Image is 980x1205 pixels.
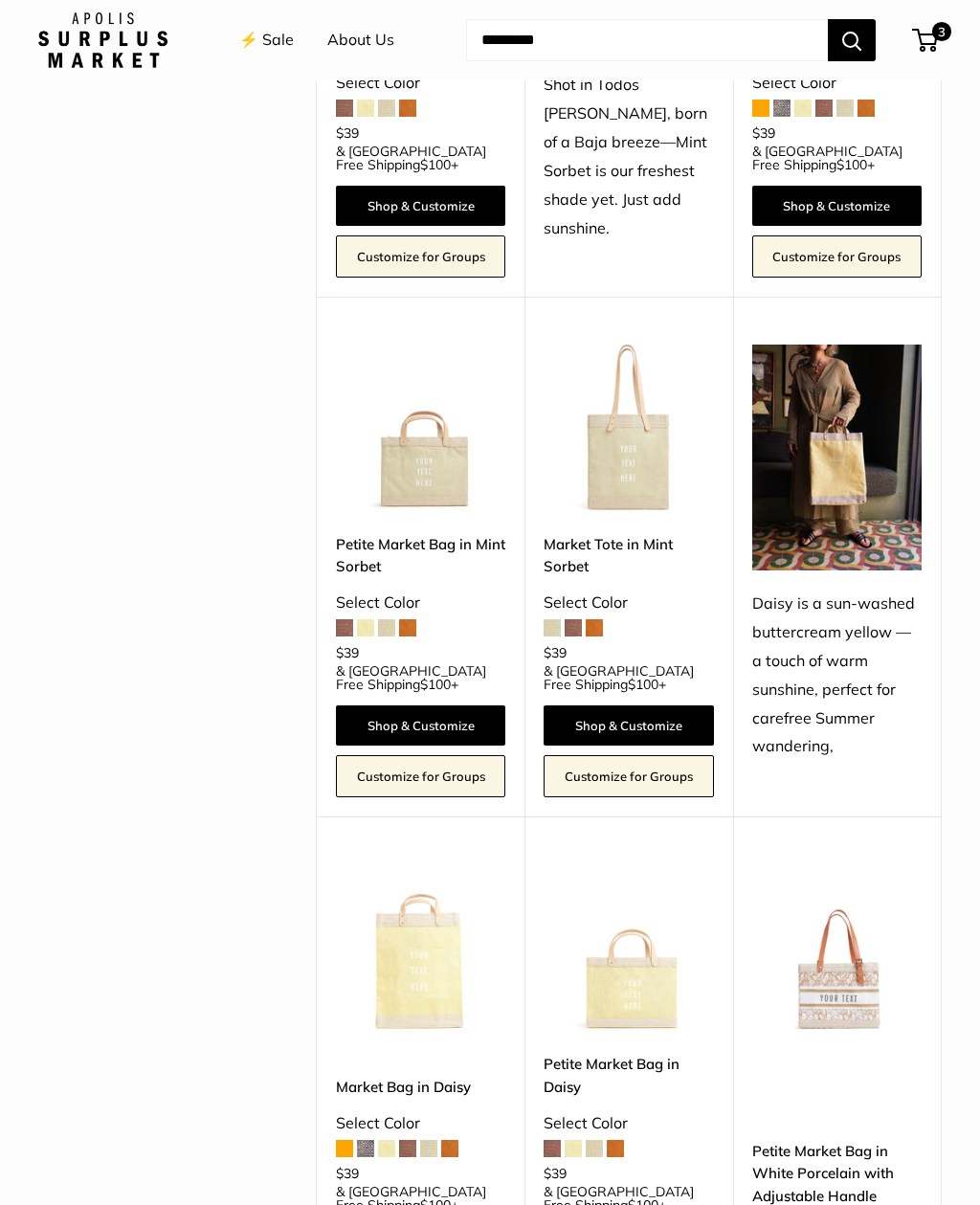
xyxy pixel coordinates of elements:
img: Petite Market Bag in Daisy [544,864,713,1034]
button: Search [828,19,876,61]
span: $39 [336,1165,359,1182]
a: Shop & Customize [336,705,505,746]
span: & [GEOGRAPHIC_DATA] Free Shipping + [752,145,922,171]
span: $39 [336,124,359,142]
span: $100 [628,676,658,693]
a: Market Tote in Mint Sorbet [544,533,713,578]
div: Select Color [336,589,505,617]
span: $100 [836,156,867,173]
span: $39 [752,124,775,142]
span: & [GEOGRAPHIC_DATA] Free Shipping + [544,664,713,691]
a: Market Bag in DaisyMarket Bag in Daisy [336,864,505,1034]
a: Shop & Customize [336,186,505,226]
span: $100 [420,676,451,693]
a: Market Bag in Daisy [336,1076,505,1098]
img: Market Tote in Mint Sorbet [544,345,713,514]
a: description_Make it yours with custom printed text.description_Transform your everyday errands in... [752,864,922,1034]
a: Petite Market Bag in Mint Sorbet [336,533,505,578]
a: Petite Market Bag in DaisyPetite Market Bag in Daisy [544,864,713,1034]
div: Select Color [336,1109,505,1138]
a: 3 [914,29,938,52]
img: Petite Market Bag in Mint Sorbet [336,345,505,514]
a: Customize for Groups [752,235,922,278]
a: Shop & Customize [544,705,713,746]
span: $100 [420,156,451,173]
span: & [GEOGRAPHIC_DATA] Free Shipping + [336,664,505,691]
a: Market Tote in Mint SorbetMarket Tote in Mint Sorbet [544,345,713,514]
img: description_Make it yours with custom printed text. [752,864,922,1034]
input: Search... [466,19,828,61]
div: Select Color [336,69,505,98]
div: Shot in Todos [PERSON_NAME], born of a Baja breeze—Mint Sorbet is our freshest shade yet. Just ad... [544,71,713,242]
span: $39 [336,644,359,661]
img: Apolis: Surplus Market [38,12,167,68]
a: About Us [327,26,394,55]
div: Select Color [544,589,713,617]
a: Petite Market Bag in Daisy [544,1053,713,1098]
a: Petite Market Bag in Mint SorbetPetite Market Bag in Mint Sorbet [336,345,505,514]
img: Market Bag in Daisy [336,864,505,1034]
a: Customize for Groups [336,755,505,797]
a: Customize for Groups [544,755,713,797]
a: Customize for Groups [336,235,505,278]
a: ⚡️ Sale [239,26,294,55]
span: $39 [544,644,567,661]
div: Select Color [752,69,922,98]
span: $39 [544,1165,567,1182]
span: & [GEOGRAPHIC_DATA] Free Shipping + [336,145,505,171]
a: Shop & Customize [752,186,922,226]
img: Daisy is a sun-washed buttercream yellow — a touch of warm sunshine, perfect for carefree Summer ... [752,345,922,570]
div: Daisy is a sun-washed buttercream yellow — a touch of warm sunshine, perfect for carefree Summer ... [752,590,922,761]
span: 3 [932,22,951,41]
div: Select Color [544,1109,713,1138]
